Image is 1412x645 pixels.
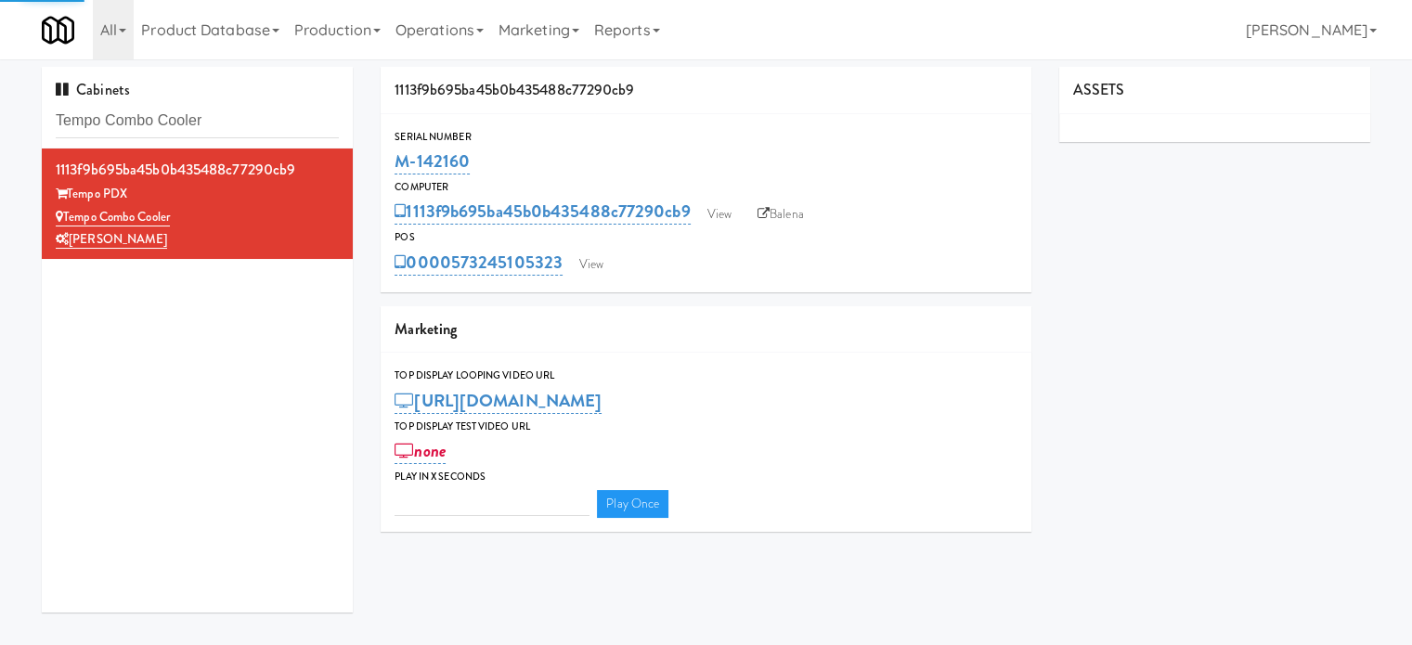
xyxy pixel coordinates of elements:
span: Marketing [395,318,457,340]
a: M-142160 [395,148,470,174]
span: ASSETS [1073,79,1125,100]
div: Serial Number [395,128,1017,147]
a: none [395,438,446,464]
a: Tempo Combo Cooler [56,208,170,226]
div: 1113f9b695ba45b0b435488c77290cb9 [381,67,1031,114]
a: Play Once [597,490,668,518]
div: 1113f9b695ba45b0b435488c77290cb9 [56,156,339,184]
a: View [698,200,741,228]
li: 1113f9b695ba45b0b435488c77290cb9Tempo PDX Tempo Combo Cooler[PERSON_NAME] [42,148,353,259]
a: [URL][DOMAIN_NAME] [395,388,602,414]
span: Cabinets [56,79,130,100]
a: Balena [748,200,813,228]
a: View [570,251,613,278]
img: Micromart [42,14,74,46]
a: [PERSON_NAME] [56,230,167,249]
div: Top Display Looping Video Url [395,367,1017,385]
div: Top Display Test Video Url [395,418,1017,436]
div: Play in X seconds [395,468,1017,486]
a: 1113f9b695ba45b0b435488c77290cb9 [395,199,690,225]
div: Computer [395,178,1017,197]
input: Search cabinets [56,104,339,138]
div: Tempo PDX [56,183,339,206]
a: 0000573245105323 [395,250,563,276]
div: POS [395,228,1017,247]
